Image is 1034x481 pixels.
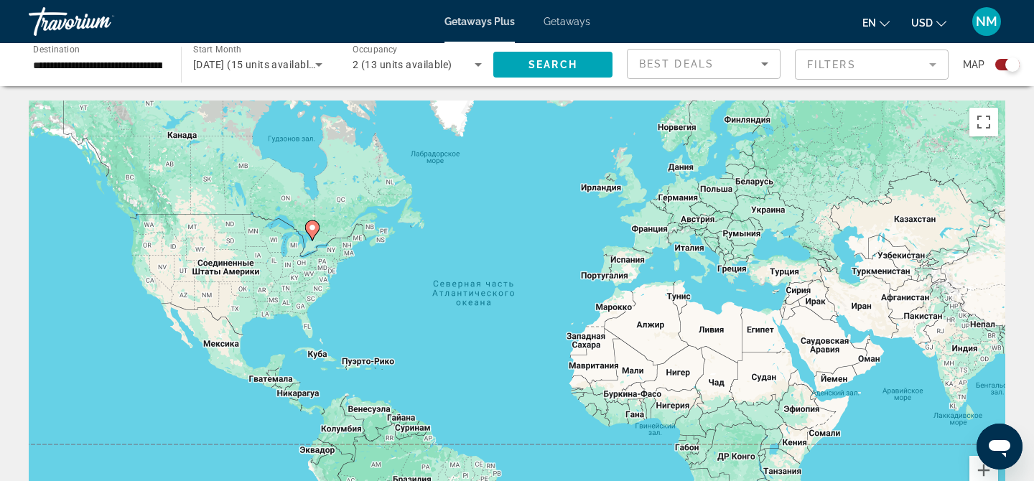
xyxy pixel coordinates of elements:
[976,14,997,29] span: NM
[639,58,714,70] span: Best Deals
[33,44,80,54] span: Destination
[911,17,933,29] span: USD
[193,45,241,55] span: Start Month
[29,3,172,40] a: Travorium
[795,49,949,80] button: Filter
[862,12,890,33] button: Change language
[969,108,998,136] button: Включить полноэкранный режим
[444,16,515,27] a: Getaways Plus
[862,17,876,29] span: en
[493,52,613,78] button: Search
[639,55,768,73] mat-select: Sort by
[544,16,590,27] a: Getaways
[193,59,318,70] span: [DATE] (15 units available)
[353,45,398,55] span: Occupancy
[977,424,1023,470] iframe: Кнопка запуска окна обмена сообщениями
[968,6,1005,37] button: User Menu
[528,59,577,70] span: Search
[963,55,984,75] span: Map
[353,59,452,70] span: 2 (13 units available)
[911,12,946,33] button: Change currency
